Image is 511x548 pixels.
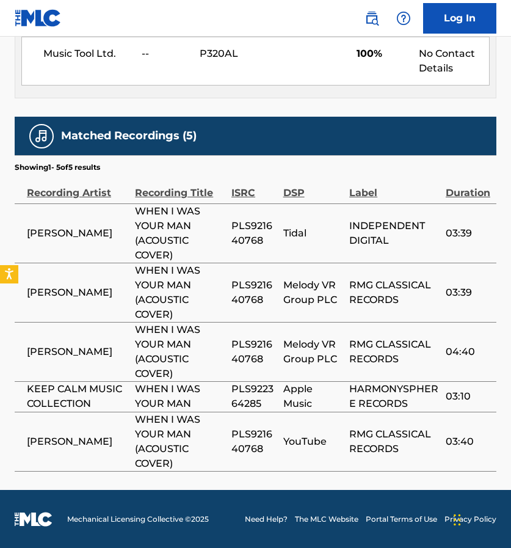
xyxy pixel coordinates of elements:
[295,514,358,525] a: The MLC Website
[446,173,490,200] div: Duration
[446,345,490,359] span: 04:40
[43,46,132,61] span: Music Tool Ltd.
[135,204,225,263] span: WHEN I WAS YOUR MAN (ACOUSTIC COVER)
[34,129,49,144] img: Matched Recordings
[231,337,277,367] span: PLS921640768
[283,226,344,241] span: Tidal
[454,502,461,538] div: Drag
[444,514,496,525] a: Privacy Policy
[135,382,225,411] span: WHEN I WAS YOUR MAN
[349,278,440,307] span: RMG CLASSICAL RECORDS
[231,173,277,200] div: ISRC
[446,389,490,404] span: 03:10
[15,512,53,527] img: logo
[283,278,344,307] span: Melody VR Group PLC
[135,323,225,381] span: WHEN I WAS YOUR MAN (ACOUSTIC COVER)
[27,226,129,241] span: [PERSON_NAME]
[27,345,129,359] span: [PERSON_NAME]
[349,219,440,248] span: INDEPENDENT DIGITAL
[15,162,100,173] p: Showing 1 - 5 of 5 results
[357,46,410,61] span: 100%
[364,11,379,26] img: search
[245,514,288,525] a: Need Help?
[231,278,277,307] span: PLS921640768
[366,514,437,525] a: Portal Terms of Use
[283,337,344,367] span: Melody VR Group PLC
[27,434,129,449] span: [PERSON_NAME]
[283,173,344,200] div: DSP
[135,263,225,322] span: WHEN I WAS YOUR MAN (ACOUSTIC COVER)
[15,9,62,27] img: MLC Logo
[349,427,440,456] span: RMG CLASSICAL RECORDS
[446,226,490,241] span: 03:39
[27,173,129,200] div: Recording Artist
[450,489,511,548] iframe: Chat Widget
[67,514,209,525] span: Mechanical Licensing Collective © 2025
[349,173,440,200] div: Label
[349,382,440,411] span: HARMONYSPHERE RECORDS
[446,285,490,300] span: 03:39
[27,285,129,300] span: [PERSON_NAME]
[391,6,416,31] div: Help
[446,434,490,449] span: 03:40
[349,337,440,367] span: RMG CLASSICAL RECORDS
[231,382,277,411] span: PLS922364285
[231,427,277,456] span: PLS921640768
[419,46,489,76] div: No Contact Details
[231,219,277,248] span: PLS921640768
[135,412,225,471] span: WHEN I WAS YOUR MAN (ACOUSTIC COVER)
[27,382,129,411] span: KEEP CALM MUSIC COLLECTION
[61,129,197,143] h5: Matched Recordings (5)
[360,6,384,31] a: Public Search
[283,434,344,449] span: YouTube
[283,382,344,411] span: Apple Music
[423,3,496,34] a: Log In
[396,11,411,26] img: help
[142,46,190,61] span: --
[200,46,267,61] span: P320AL
[135,173,225,200] div: Recording Title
